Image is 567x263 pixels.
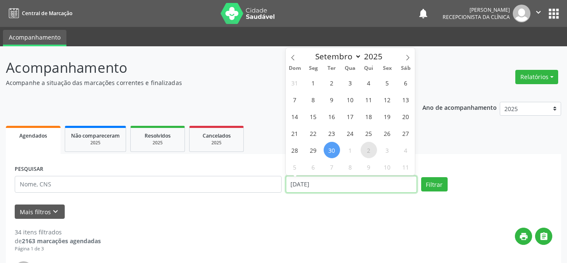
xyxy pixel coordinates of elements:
button: Relatórios [515,70,558,84]
span: Sáb [396,66,415,71]
span: Setembro 7, 2025 [287,91,303,108]
span: Setembro 26, 2025 [379,125,396,141]
label: PESQUISAR [15,163,43,176]
span: Setembro 29, 2025 [305,142,322,158]
div: 2025 [195,140,237,146]
i:  [539,232,549,241]
span: Setembro 13, 2025 [398,91,414,108]
span: Outubro 8, 2025 [342,159,359,175]
button: print [515,228,532,245]
span: Dom [286,66,304,71]
span: Outubro 5, 2025 [287,159,303,175]
i: print [519,232,528,241]
span: Setembro 8, 2025 [305,91,322,108]
span: Setembro 23, 2025 [324,125,340,141]
input: Selecione um intervalo [286,176,417,193]
span: Setembro 21, 2025 [287,125,303,141]
span: Outubro 4, 2025 [398,142,414,158]
div: Página 1 de 3 [15,245,101,252]
span: Cancelados [203,132,231,139]
span: Sex [378,66,396,71]
select: Month [311,50,362,62]
span: Setembro 19, 2025 [379,108,396,125]
p: Ano de acompanhamento [422,102,497,112]
input: Nome, CNS [15,176,282,193]
span: Setembro 18, 2025 [361,108,377,125]
span: Setembro 15, 2025 [305,108,322,125]
p: Acompanhamento [6,57,395,78]
a: Acompanhamento [3,30,66,46]
span: Setembro 10, 2025 [342,91,359,108]
i:  [534,8,543,17]
button:  [535,228,552,245]
span: Outubro 11, 2025 [398,159,414,175]
span: Setembro 25, 2025 [361,125,377,141]
strong: 2163 marcações agendadas [22,237,101,245]
span: Setembro 16, 2025 [324,108,340,125]
span: Setembro 24, 2025 [342,125,359,141]
span: Setembro 14, 2025 [287,108,303,125]
span: Setembro 1, 2025 [305,74,322,91]
span: Agosto 31, 2025 [287,74,303,91]
span: Outubro 6, 2025 [305,159,322,175]
span: Recepcionista da clínica [443,13,510,21]
span: Setembro 20, 2025 [398,108,414,125]
span: Setembro 28, 2025 [287,142,303,158]
button: apps [546,6,561,21]
span: Setembro 11, 2025 [361,91,377,108]
button: notifications [417,8,429,19]
img: img [513,5,530,22]
span: Setembro 5, 2025 [379,74,396,91]
span: Resolvidos [145,132,171,139]
span: Setembro 9, 2025 [324,91,340,108]
span: Outubro 10, 2025 [379,159,396,175]
span: Setembro 17, 2025 [342,108,359,125]
p: Acompanhe a situação das marcações correntes e finalizadas [6,78,395,87]
button:  [530,5,546,22]
span: Agendados [19,132,47,139]
span: Setembro 4, 2025 [361,74,377,91]
div: 2025 [71,140,120,146]
div: [PERSON_NAME] [443,6,510,13]
button: Mais filtroskeyboard_arrow_down [15,205,65,219]
span: Setembro 30, 2025 [324,142,340,158]
span: Outubro 7, 2025 [324,159,340,175]
span: Setembro 3, 2025 [342,74,359,91]
span: Ter [322,66,341,71]
span: Qui [359,66,378,71]
span: Outubro 2, 2025 [361,142,377,158]
span: Setembro 2, 2025 [324,74,340,91]
a: Central de Marcação [6,6,72,20]
span: Outubro 1, 2025 [342,142,359,158]
span: Setembro 12, 2025 [379,91,396,108]
div: 2025 [137,140,179,146]
span: Seg [304,66,322,71]
span: Setembro 6, 2025 [398,74,414,91]
i: keyboard_arrow_down [51,207,60,216]
button: Filtrar [421,177,448,191]
div: 34 itens filtrados [15,228,101,236]
span: Central de Marcação [22,10,72,17]
span: Outubro 9, 2025 [361,159,377,175]
span: Outubro 3, 2025 [379,142,396,158]
input: Year [361,51,389,62]
div: de [15,236,101,245]
span: Não compareceram [71,132,120,139]
span: Setembro 27, 2025 [398,125,414,141]
span: Setembro 22, 2025 [305,125,322,141]
span: Qua [341,66,359,71]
